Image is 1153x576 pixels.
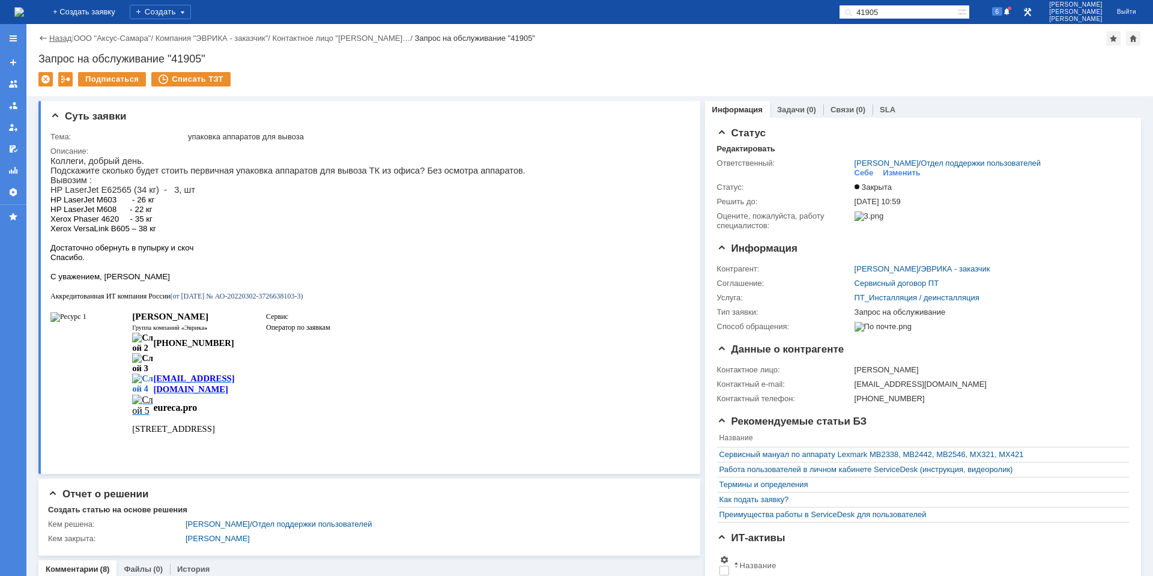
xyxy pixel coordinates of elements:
[717,431,1123,447] th: Название
[855,211,884,221] img: 3.png
[717,159,852,168] div: Ответственный:
[156,34,268,43] a: Компания "ЭВРИКА - заказчик"
[1126,31,1140,46] div: Сделать домашней страницей
[717,264,852,274] div: Контрагент:
[414,34,535,43] div: Запрос на обслуживание "41905"
[717,365,852,375] div: Контактное лицо:
[719,480,1121,490] a: Термины и определения
[38,53,1141,65] div: Запрос на обслуживание "41905"
[4,139,23,159] a: Мои согласования
[719,495,1121,505] a: Как подать заявку?
[992,7,1003,16] span: 6
[717,243,797,254] span: Информация
[717,380,852,389] div: Контактный e-mail:
[740,561,776,570] div: Название
[855,168,874,178] div: Себе
[12,76,196,84] span: Email отправителя: [EMAIL_ADDRESS][DOMAIN_NAME]
[49,34,71,43] a: Назад
[856,105,865,114] div: (0)
[717,394,852,404] div: Контактный телефон:
[4,118,23,137] a: Мои заявки
[1020,5,1035,19] a: Перейти в интерфейс администратора
[74,34,151,43] a: ООО "Аксус-Самара"
[82,217,103,238] img: Слой 4
[719,465,1121,474] a: Работа пользователей в личном кабинете ServiceDesk (инструкция, видеоролик)
[717,144,775,154] div: Редактировать
[50,132,186,142] div: Тема:
[82,268,165,277] span: [STREET_ADDRESS]
[4,161,23,180] a: Отчеты
[124,565,151,574] a: Файлы
[186,520,682,529] div: /
[48,505,187,515] div: Создать статью на основе решения
[46,565,98,574] a: Комментарии
[855,308,1123,317] div: Запрос на обслуживание
[777,105,805,114] a: Задачи
[4,96,23,115] a: Заявки в моей ответственности
[4,74,23,94] a: Заявки на командах
[717,532,785,544] span: ИТ-активы
[717,211,852,231] div: Oцените, пожалуйста, работу специалистов:
[921,264,990,273] a: ЭВРИКА - заказчик
[14,7,24,17] img: logo
[216,156,238,165] span: Сервис
[177,565,210,574] a: История
[717,183,852,192] div: Статус:
[214,155,216,177] img: download
[12,108,196,117] span: Email отправителя: [EMAIL_ADDRESS][DOMAIN_NAME]
[48,488,148,500] span: Отчет о решении
[156,34,273,43] div: /
[82,250,103,259] a: Слой 5
[4,183,23,202] a: Настройки
[855,293,979,302] a: ПТ_Инсталляция / деинсталляция
[4,53,23,72] a: Создать заявку
[883,168,921,178] div: Изменить
[712,105,763,114] a: Информация
[855,264,990,274] div: /
[855,159,1041,168] div: /
[855,264,919,273] a: [PERSON_NAME]
[186,520,250,529] a: [PERSON_NAME]
[1049,1,1103,8] span: [PERSON_NAME]
[855,380,1123,389] div: [EMAIL_ADDRESS][DOMAIN_NAME]
[717,416,867,427] span: Рекомендуемые статьи БЗ
[855,365,1123,375] div: [PERSON_NAME]
[100,565,110,574] div: (8)
[717,279,852,288] div: Соглашение:
[74,34,156,43] div: /
[719,510,1121,520] a: Преимущества работы в ServiceDesk для пользователей
[103,217,184,238] a: [EMAIL_ADDRESS][DOMAIN_NAME]
[82,197,103,217] img: Слой 3
[58,72,73,86] div: Работа с массовостью
[50,111,126,122] span: Суть заявки
[855,394,1123,404] div: [PHONE_NUMBER]
[855,183,892,192] span: Закрыта
[153,565,163,574] div: (0)
[921,159,1041,168] a: Отдел поддержки пользователей
[216,167,280,175] span: Оператор по заявкам
[831,105,854,114] a: Связи
[154,168,157,175] b: »
[82,177,103,197] img: Слой 2
[186,534,250,543] a: [PERSON_NAME]
[14,7,24,17] a: Перейти на домашнюю страницу
[1049,16,1103,23] span: [PERSON_NAME]
[48,520,183,529] div: Кем решена:
[855,159,919,168] a: [PERSON_NAME]
[719,555,729,565] span: Настройки
[130,246,132,256] span: .
[717,127,766,139] span: Статус
[855,322,912,332] img: По почте.png
[717,197,852,207] div: Решить до:
[76,155,77,246] img: download
[120,136,253,144] span: (от [DATE] № АО-20220302-3726638103-3)
[132,246,147,256] span: pro
[188,132,682,142] div: упаковка аппаратов для вывоза
[82,155,158,165] span: [PERSON_NAME]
